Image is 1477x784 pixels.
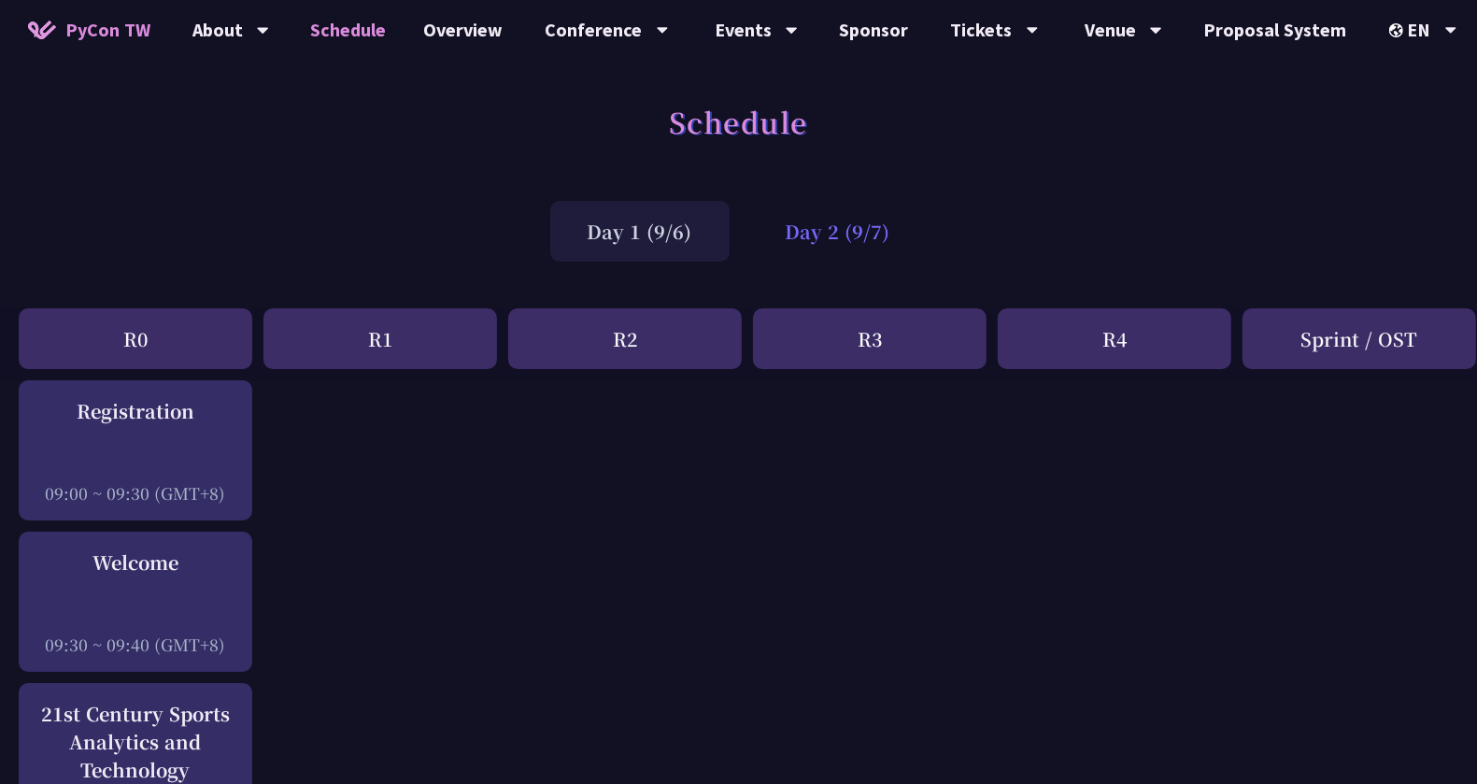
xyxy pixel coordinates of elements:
div: R4 [998,308,1231,369]
div: 09:00 ~ 09:30 (GMT+8) [28,481,243,505]
div: R1 [263,308,497,369]
img: Home icon of PyCon TW 2025 [28,21,56,39]
h1: Schedule [669,93,808,150]
img: Locale Icon [1389,23,1408,37]
div: Day 2 (9/7) [748,201,928,262]
div: Sprint / OST [1243,308,1476,369]
div: R2 [508,308,742,369]
div: Welcome [28,549,243,577]
div: 09:30 ~ 09:40 (GMT+8) [28,633,243,656]
div: R3 [753,308,987,369]
span: PyCon TW [65,16,150,44]
div: Day 1 (9/6) [550,201,730,262]
div: Registration [28,397,243,425]
div: R0 [19,308,252,369]
a: PyCon TW [9,7,169,53]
